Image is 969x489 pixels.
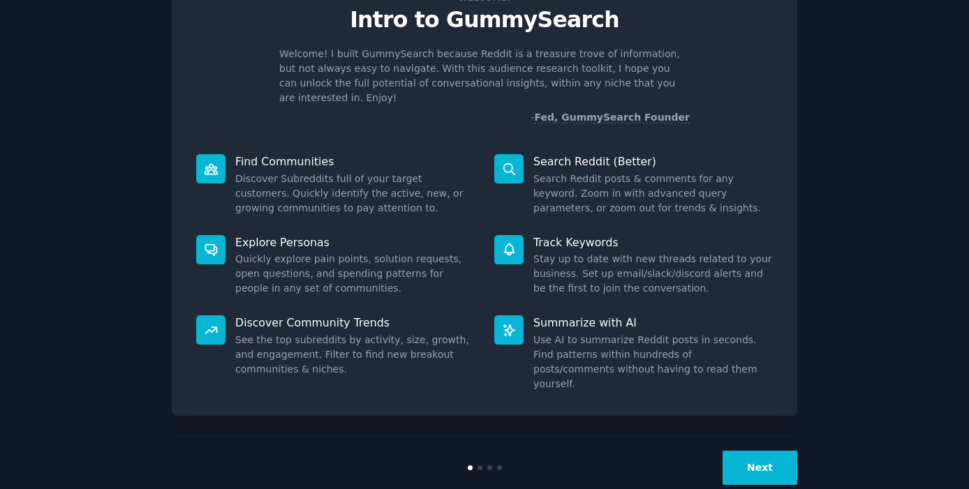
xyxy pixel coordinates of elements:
[235,252,475,296] dd: Quickly explore pain points, solution requests, open questions, and spending patterns for people ...
[723,451,797,485] button: Next
[533,333,773,391] dd: Use AI to summarize Reddit posts in seconds. Find patterns within hundreds of posts/comments with...
[533,172,773,216] dd: Search Reddit posts & comments for any keyword. Zoom in with advanced query parameters, or zoom o...
[531,110,690,125] div: -
[534,112,690,123] a: Fed, GummySearch Founder
[235,235,475,250] p: Explore Personas
[279,47,690,105] p: Welcome! I built GummySearch because Reddit is a treasure trove of information, but not always ea...
[186,8,783,32] p: Intro to GummySearch
[235,315,475,330] p: Discover Community Trends
[235,154,475,169] p: Find Communities
[235,333,475,377] dd: See the top subreddits by activity, size, growth, and engagement. Filter to find new breakout com...
[533,252,773,296] dd: Stay up to date with new threads related to your business. Set up email/slack/discord alerts and ...
[235,172,475,216] dd: Discover Subreddits full of your target customers. Quickly identify the active, new, or growing c...
[533,315,773,330] p: Summarize with AI
[533,154,773,169] p: Search Reddit (Better)
[533,235,773,250] p: Track Keywords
